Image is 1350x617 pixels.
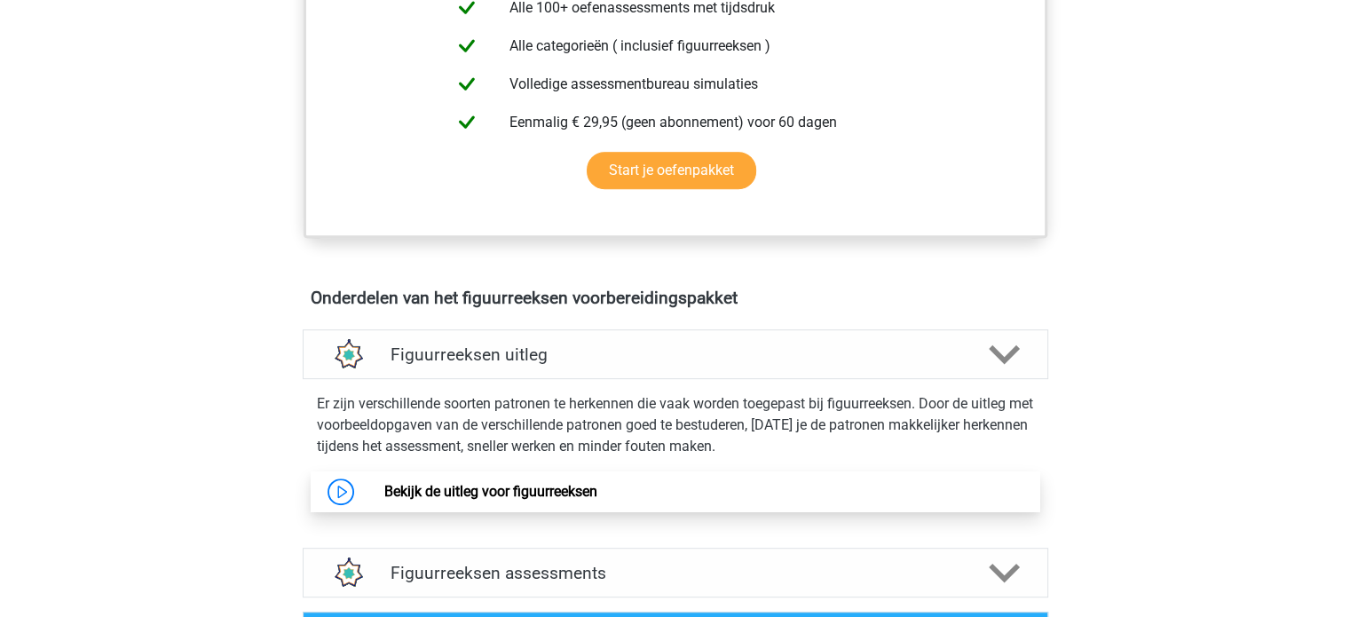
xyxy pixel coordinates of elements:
[296,329,1055,379] a: uitleg Figuurreeksen uitleg
[587,152,756,189] a: Start je oefenpakket
[311,288,1040,308] h4: Onderdelen van het figuurreeksen voorbereidingspakket
[325,332,370,377] img: figuurreeksen uitleg
[317,393,1034,457] p: Er zijn verschillende soorten patronen te herkennen die vaak worden toegepast bij figuurreeksen. ...
[391,344,960,365] h4: Figuurreeksen uitleg
[391,563,960,583] h4: Figuurreeksen assessments
[296,548,1055,597] a: assessments Figuurreeksen assessments
[325,550,370,596] img: figuurreeksen assessments
[384,483,597,500] a: Bekijk de uitleg voor figuurreeksen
